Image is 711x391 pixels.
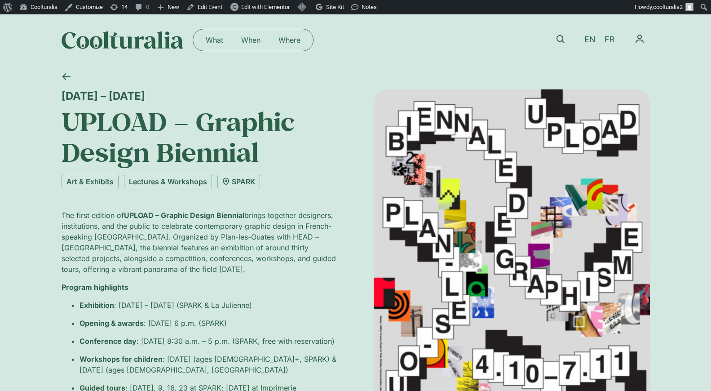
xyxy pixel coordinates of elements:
[600,33,619,46] a: FR
[197,33,232,47] a: What
[269,33,309,47] a: Where
[326,4,344,10] span: Site Kit
[79,355,163,364] strong: Workshops for children
[124,211,244,220] strong: UPLOAD – Graphic Design Biennial
[241,4,290,10] span: Edit with Elementor
[197,33,309,47] nav: Menu
[629,29,650,49] button: Menu Toggle
[79,336,338,347] p: : [DATE] 8:30 a.m. – 5 p.m. (SPARK, free with reservation)
[629,29,650,49] nav: Menu
[232,33,269,47] a: When
[653,4,683,10] span: coolturalia2
[79,318,338,329] p: : [DATE] 6 p.m. (SPARK)
[62,106,338,168] h1: UPLOAD – Graphic Design Biennial
[79,337,137,346] strong: Conference day
[79,300,338,311] p: : [DATE] – [DATE] (SPARK & La Julienne)
[124,175,212,188] a: Lectures & Workshops
[79,354,338,375] p: : [DATE] (ages [DEMOGRAPHIC_DATA]+, SPARK) & [DATE] (ages [DEMOGRAPHIC_DATA], [GEOGRAPHIC_DATA])
[62,210,338,275] p: The first edition of brings together designers, institutions, and the public to celebrate contemp...
[79,319,144,328] strong: Opening & awards
[62,283,128,292] strong: Program highlights
[217,175,260,188] a: SPARK
[580,33,600,46] a: EN
[62,89,338,102] div: [DATE] – [DATE]
[79,301,114,310] strong: Exhibition
[62,175,119,188] a: Art & Exhibits
[605,35,615,44] span: FR
[584,35,596,44] span: EN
